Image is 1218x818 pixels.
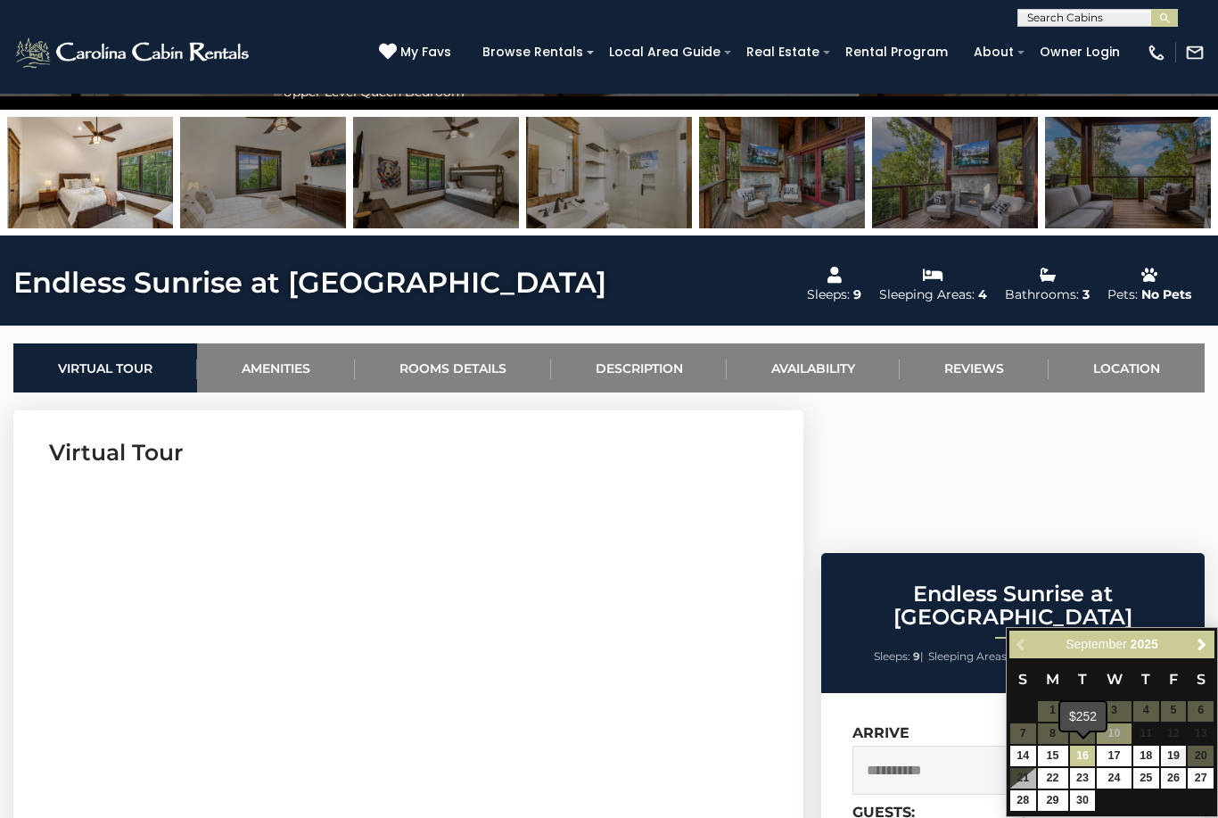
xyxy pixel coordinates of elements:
img: phone-regular-white.png [1147,43,1166,62]
span: Sunday [1018,671,1027,688]
a: 29 [1038,790,1068,811]
img: 166646411 [872,117,1038,228]
span: 10 [1097,723,1131,744]
a: 17 [1097,746,1131,766]
h2: Endless Sunrise at [GEOGRAPHIC_DATA] [826,583,1200,630]
span: September [1066,637,1126,651]
a: 24 [1097,768,1131,789]
a: Next [1190,633,1213,656]
span: Saturday [1197,671,1206,688]
a: 30 [1070,790,1096,811]
a: 14 [1010,746,1036,766]
a: Reviews [900,343,1049,392]
a: 15 [1038,746,1068,766]
a: About [965,38,1023,66]
span: 12 [1161,723,1187,744]
img: 166646401 [526,117,692,228]
span: Wednesday [1107,671,1123,688]
img: 166646406 [699,117,865,228]
a: 25 [1133,768,1159,789]
span: Sleeping Areas: [928,649,1009,663]
a: Location [1049,343,1205,392]
a: 28 [1010,790,1036,811]
a: 16 [1070,746,1096,766]
a: Browse Rentals [473,38,592,66]
span: Sleeps: [874,649,910,663]
a: 27 [1188,768,1214,789]
a: Virtual Tour [13,343,197,392]
a: Availability [727,343,900,392]
span: 11 [1133,723,1159,744]
a: 19 [1161,746,1187,766]
li: | [928,645,1023,668]
span: Thursday [1141,671,1150,688]
a: 18 [1133,746,1159,766]
a: Amenities [197,343,355,392]
a: 26 [1161,768,1187,789]
span: Next [1195,637,1209,651]
img: 166646403 [180,117,346,228]
a: My Favs [379,43,456,62]
img: White-1-2.png [13,35,254,70]
span: Tuesday [1078,671,1087,688]
img: 166646402 [7,117,173,228]
h3: Virtual Tour [49,437,768,468]
a: Rental Program [836,38,957,66]
strong: 9 [913,649,920,663]
li: | [874,645,924,668]
img: 166646400 [353,117,519,228]
label: Arrive [852,724,909,741]
a: Local Area Guide [600,38,729,66]
a: Rooms Details [355,343,551,392]
a: Owner Login [1031,38,1129,66]
img: mail-regular-white.png [1185,43,1205,62]
span: Friday [1169,671,1178,688]
img: 166646412 [1045,117,1211,228]
a: Description [551,343,728,392]
span: 2025 [1131,637,1158,651]
span: Monday [1046,671,1059,688]
a: 23 [1070,768,1096,789]
a: Real Estate [737,38,828,66]
div: $252 [1060,702,1106,731]
a: 22 [1038,768,1068,789]
span: My Favs [400,43,451,62]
